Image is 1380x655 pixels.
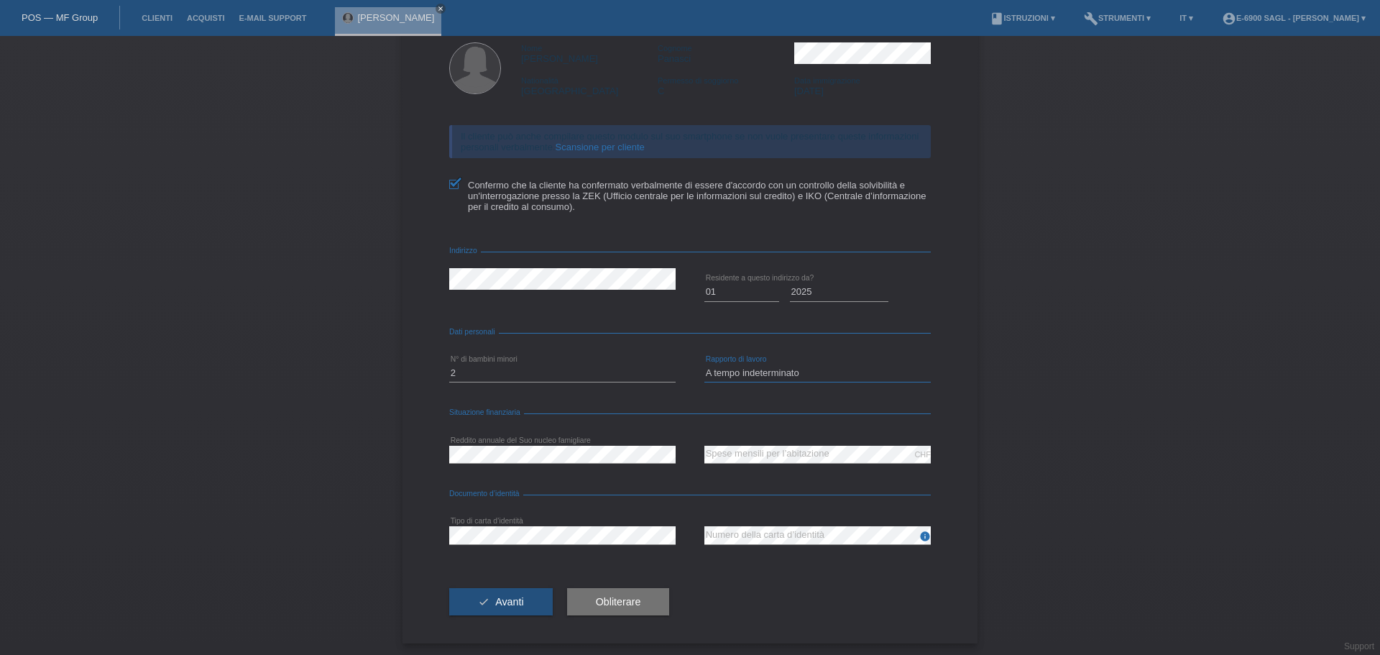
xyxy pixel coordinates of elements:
[794,75,931,96] div: [DATE]
[1215,14,1373,22] a: account_circleE-6900 Sagl - [PERSON_NAME] ▾
[1222,12,1236,26] i: account_circle
[794,76,860,85] span: Data immigrazione
[658,76,739,85] span: Permesso di soggiorno
[521,75,658,96] div: [GEOGRAPHIC_DATA]
[1344,641,1374,651] a: Support
[914,450,931,459] div: CHF
[357,12,434,23] a: [PERSON_NAME]
[437,5,444,12] i: close
[990,12,1004,26] i: book
[658,42,794,64] div: Panasci
[478,596,489,608] i: check
[436,4,446,14] a: close
[1084,12,1098,26] i: build
[495,596,523,608] span: Avanti
[919,535,931,544] a: info
[449,588,553,615] button: check Avanti
[596,596,641,608] span: Obliterare
[449,247,481,255] span: Indirizzo
[556,142,645,152] a: Scansione per cliente
[521,76,558,85] span: Nationalità
[180,14,232,22] a: Acquisti
[232,14,314,22] a: E-mail Support
[449,328,499,336] span: Dati personali
[919,531,931,542] i: info
[449,180,931,212] label: Confermo che la cliente ha confermato verbalmente di essere d'accordo con un controllo della solv...
[449,125,931,158] div: Il cliente può anche compilare questo modulo sul suo smartphone se non vuole presentare queste in...
[1077,14,1158,22] a: buildStrumenti ▾
[983,14,1062,22] a: bookIstruzioni ▾
[567,588,670,615] button: Obliterare
[658,44,692,52] span: Cognome
[449,408,524,416] span: Situazione finanziaria
[521,44,542,52] span: Nome
[521,42,658,64] div: [PERSON_NAME]
[1172,14,1200,22] a: IT ▾
[449,490,523,498] span: Documento d’identità
[22,12,98,23] a: POS — MF Group
[134,14,180,22] a: Clienti
[658,75,794,96] div: C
